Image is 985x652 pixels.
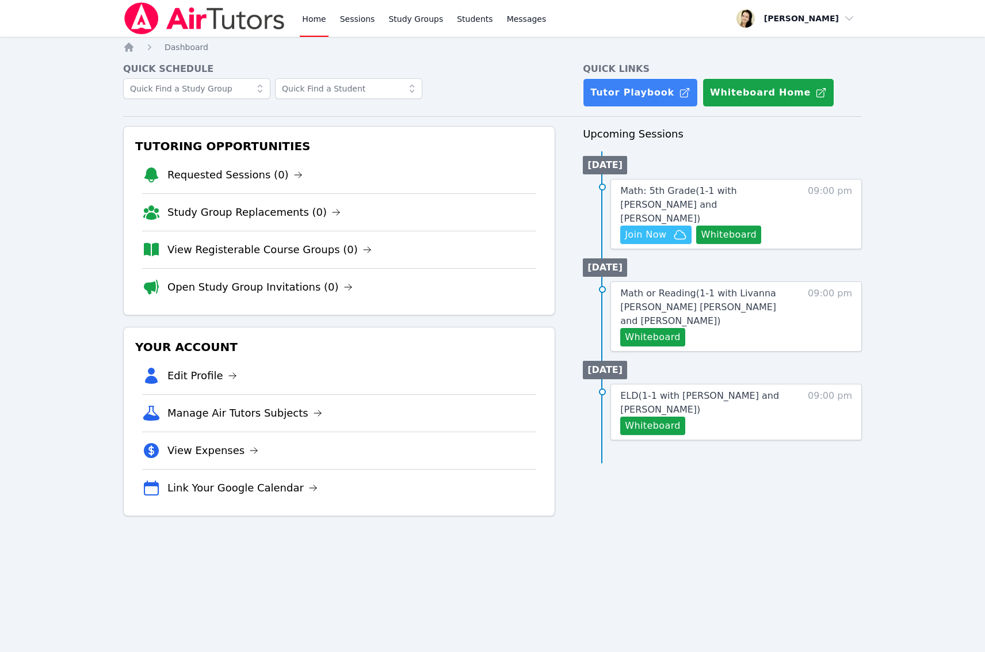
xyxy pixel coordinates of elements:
[625,228,666,242] span: Join Now
[583,62,862,76] h4: Quick Links
[167,279,353,295] a: Open Study Group Invitations (0)
[583,156,627,174] li: [DATE]
[620,389,794,417] a: ELD(1-1 with [PERSON_NAME] and [PERSON_NAME])
[620,288,776,326] span: Math or Reading ( 1-1 with Livanna [PERSON_NAME] [PERSON_NAME] and [PERSON_NAME] )
[167,204,341,220] a: Study Group Replacements (0)
[620,287,794,328] a: Math or Reading(1-1 with Livanna [PERSON_NAME] [PERSON_NAME] and [PERSON_NAME])
[703,78,834,107] button: Whiteboard Home
[620,226,692,244] button: Join Now
[123,62,555,76] h4: Quick Schedule
[167,368,237,384] a: Edit Profile
[167,443,258,459] a: View Expenses
[167,480,318,496] a: Link Your Google Calendar
[620,390,779,415] span: ELD ( 1-1 with [PERSON_NAME] and [PERSON_NAME] )
[620,328,685,346] button: Whiteboard
[133,136,545,157] h3: Tutoring Opportunities
[167,405,322,421] a: Manage Air Tutors Subjects
[133,337,545,357] h3: Your Account
[583,78,698,107] a: Tutor Playbook
[167,167,303,183] a: Requested Sessions (0)
[583,361,627,379] li: [DATE]
[165,41,208,53] a: Dashboard
[808,287,852,346] span: 09:00 pm
[696,226,761,244] button: Whiteboard
[620,417,685,435] button: Whiteboard
[583,258,627,277] li: [DATE]
[165,43,208,52] span: Dashboard
[620,185,736,224] span: Math: 5th Grade ( 1-1 with [PERSON_NAME] and [PERSON_NAME] )
[275,78,422,99] input: Quick Find a Student
[620,184,794,226] a: Math: 5th Grade(1-1 with [PERSON_NAME] and [PERSON_NAME])
[167,242,372,258] a: View Registerable Course Groups (0)
[507,13,547,25] span: Messages
[808,389,852,435] span: 09:00 pm
[123,41,862,53] nav: Breadcrumb
[808,184,852,244] span: 09:00 pm
[123,78,270,99] input: Quick Find a Study Group
[583,126,862,142] h3: Upcoming Sessions
[123,2,286,35] img: Air Tutors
